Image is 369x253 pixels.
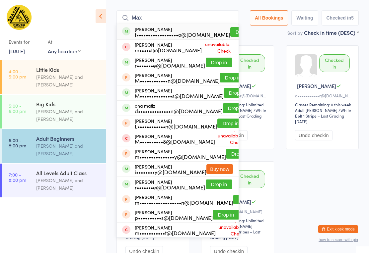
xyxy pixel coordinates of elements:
[250,10,288,25] button: All Bookings
[135,215,213,220] div: p••••••••••s@[DOMAIN_NAME]
[220,73,246,82] button: Drop in
[7,5,32,30] img: Gracie Humaita Noosa
[135,133,215,144] div: [PERSON_NAME]
[295,107,351,124] span: / White Belt 1 Stripe – Last Grading [DATE]
[135,26,230,37] div: [PERSON_NAME]
[135,149,226,159] div: [PERSON_NAME]
[135,154,226,159] div: m•••••••••••••••y@[DOMAIN_NAME]
[135,47,202,53] div: m•••••t@[DOMAIN_NAME]
[135,42,202,53] div: [PERSON_NAME]
[234,170,265,188] div: Checked in
[36,100,100,108] div: Big Kids
[135,225,216,235] div: [PERSON_NAME]
[9,47,25,55] a: [DATE]
[135,169,206,175] div: i••••••••y@[DOMAIN_NAME]
[9,36,41,47] div: Events for
[36,66,100,73] div: Little Kids
[135,32,230,37] div: t••••••••••••••••••o@[DOMAIN_NAME]
[319,54,350,72] div: Checked in
[206,179,232,189] button: Drop in
[36,177,100,192] div: [PERSON_NAME] and [PERSON_NAME]
[202,32,232,62] span: Drop-in unavailable: Check membership
[135,57,205,68] div: [PERSON_NAME]
[48,47,81,55] div: Any location
[2,129,106,163] a: 6:00 -8:00 pmAdult Beginners[PERSON_NAME] and [PERSON_NAME]
[135,139,215,144] div: M••••••••••8@[DOMAIN_NAME]
[206,58,232,67] button: Drop in
[210,107,253,113] div: Adult [PERSON_NAME]
[135,103,223,114] div: ona matiz
[135,118,217,129] div: [PERSON_NAME]
[9,172,26,182] time: 7:00 - 8:00 pm
[291,10,318,25] button: Waiting
[206,164,233,174] button: Buy now
[217,119,244,128] button: Drop in
[36,169,100,177] div: All Levels Adult Class
[224,88,250,98] button: Drop in
[351,15,354,21] div: 5
[226,149,253,159] button: Drop in
[135,164,206,175] div: [PERSON_NAME]
[48,36,81,47] div: At
[135,78,220,83] div: M••••••••••••n@[DOMAIN_NAME]
[9,69,26,79] time: 4:00 - 5:00 pm
[9,103,26,114] time: 5:00 - 6:00 pm
[36,135,100,142] div: Adult Beginners
[319,237,358,242] button: how to secure with pin
[295,93,352,98] div: a•••••••••••r@[DOMAIN_NAME]
[213,210,239,220] button: Drop in
[216,215,246,245] span: Drop-in unavailable: Check membership
[233,195,260,204] button: Drop in
[36,108,100,123] div: [PERSON_NAME] and [PERSON_NAME]
[116,10,239,25] input: Search
[135,230,216,235] div: m•••••••••••t@[DOMAIN_NAME]
[135,63,205,68] div: r•••••••e@[DOMAIN_NAME]
[322,10,359,25] button: Checked in5
[135,93,224,98] div: M••••••••••••••s@[DOMAIN_NAME]
[135,73,220,83] div: [PERSON_NAME]
[2,60,106,94] a: 4:00 -5:00 pmLittle Kids[PERSON_NAME] and [PERSON_NAME]
[287,29,303,36] label: Sort by
[2,164,106,197] a: 7:00 -8:00 pmAll Levels Adult Class[PERSON_NAME] and [PERSON_NAME]
[304,29,359,36] div: Check in time (DESC)
[135,184,205,190] div: r•••••••e@[DOMAIN_NAME]
[9,137,26,148] time: 6:00 - 8:00 pm
[135,88,224,98] div: [PERSON_NAME]
[36,142,100,157] div: [PERSON_NAME] and [PERSON_NAME]
[135,108,223,114] div: d••••••••••••••e@[DOMAIN_NAME]
[135,210,213,220] div: [PERSON_NAME]
[223,103,249,113] button: Drop in
[135,200,233,205] div: m••••••••••••••••••n@[DOMAIN_NAME]
[318,225,358,233] button: Exit kiosk mode
[215,124,245,154] span: Drop-in unavailable: Check membership
[36,73,100,88] div: [PERSON_NAME] and [PERSON_NAME]
[210,223,253,229] div: Adult [PERSON_NAME]
[135,179,205,190] div: [PERSON_NAME]
[295,107,337,113] div: Adult [PERSON_NAME]
[295,130,332,140] button: Undo checkin
[230,27,257,37] button: Drop in
[297,82,336,89] span: [PERSON_NAME]
[135,124,217,129] div: L••••••••••••n@[DOMAIN_NAME]
[295,102,352,107] div: Classes Remaining: 0 this week
[2,95,106,128] a: 5:00 -6:00 pmBig Kids[PERSON_NAME] and [PERSON_NAME]
[234,54,265,72] div: Checked in
[135,194,233,205] div: [PERSON_NAME]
